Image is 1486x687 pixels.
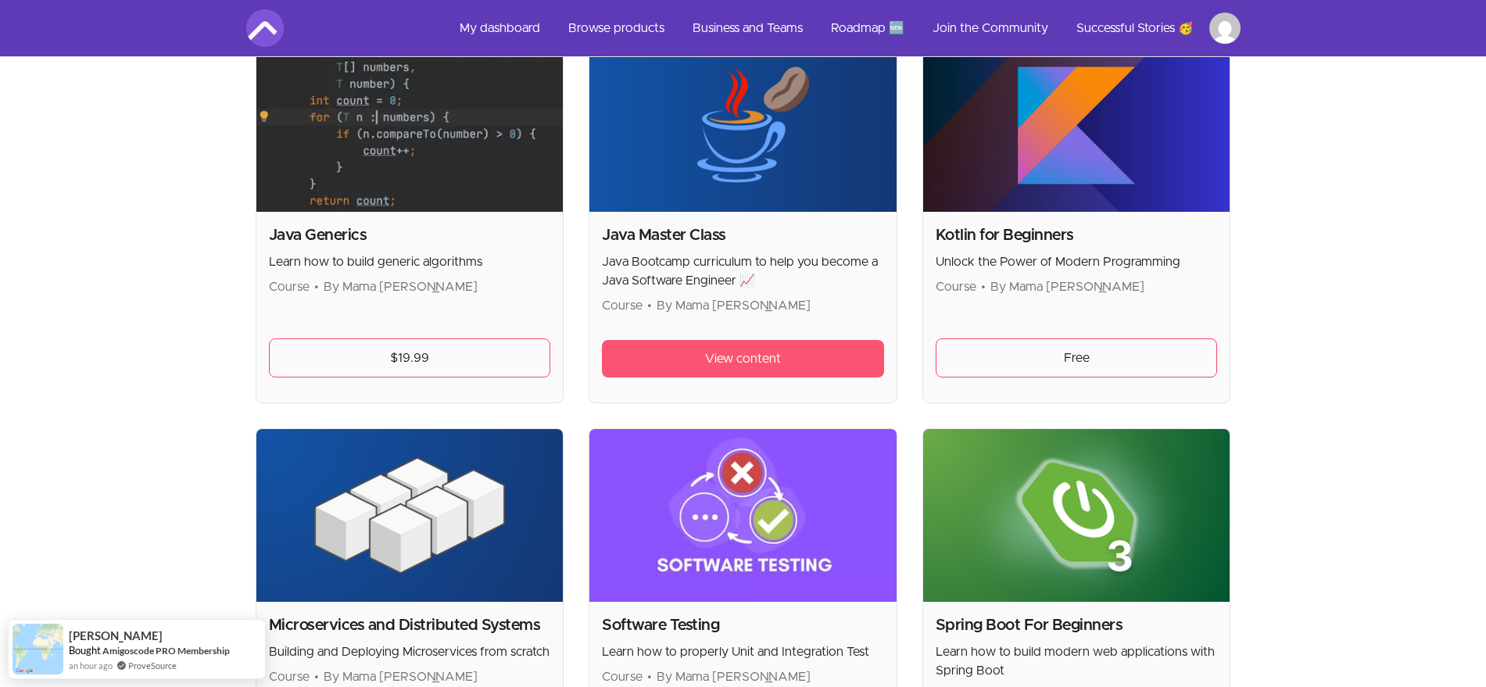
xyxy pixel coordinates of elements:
[818,9,917,47] a: Roadmap 🆕
[647,299,652,312] span: •
[324,671,478,683] span: By Mama [PERSON_NAME]
[269,252,551,271] p: Learn how to build generic algorithms
[556,9,677,47] a: Browse products
[69,629,163,642] span: [PERSON_NAME]
[314,671,319,683] span: •
[602,299,643,312] span: Course
[602,340,884,377] a: View content
[990,281,1144,293] span: By Mama [PERSON_NAME]
[602,642,884,661] p: Learn how to properly Unit and Integration Test
[69,644,101,657] span: Bought
[1064,9,1206,47] a: Successful Stories 🥳
[447,9,553,47] a: My dashboard
[324,281,478,293] span: By Mama [PERSON_NAME]
[602,614,884,636] h2: Software Testing
[256,39,564,212] img: Product image for Java Generics
[936,614,1218,636] h2: Spring Boot For Beginners
[589,39,897,212] img: Product image for Java Master Class
[981,281,986,293] span: •
[936,224,1218,246] h2: Kotlin for Beginners
[128,659,177,672] a: ProveSource
[102,645,230,657] a: Amigoscode PRO Membership
[602,252,884,290] p: Java Bootcamp curriculum to help you become a Java Software Engineer 📈
[936,252,1218,271] p: Unlock the Power of Modern Programming
[269,671,310,683] span: Course
[936,281,976,293] span: Course
[936,642,1218,680] p: Learn how to build modern web applications with Spring Boot
[69,659,113,672] span: an hour ago
[920,9,1061,47] a: Join the Community
[1209,13,1241,44] img: Profile image for Gabriel Grecu
[647,671,652,683] span: •
[657,671,811,683] span: By Mama [PERSON_NAME]
[680,9,815,47] a: Business and Teams
[923,39,1230,212] img: Product image for Kotlin for Beginners
[269,224,551,246] h2: Java Generics
[447,9,1241,47] nav: Main
[246,9,284,47] img: Amigoscode logo
[256,429,564,602] img: Product image for Microservices and Distributed Systems
[923,429,1230,602] img: Product image for Spring Boot For Beginners
[13,624,63,674] img: provesource social proof notification image
[269,281,310,293] span: Course
[936,338,1218,377] a: Free
[314,281,319,293] span: •
[269,614,551,636] h2: Microservices and Distributed Systems
[602,671,643,683] span: Course
[657,299,811,312] span: By Mama [PERSON_NAME]
[269,338,551,377] a: $19.99
[602,224,884,246] h2: Java Master Class
[589,429,897,602] img: Product image for Software Testing
[705,349,781,368] span: View content
[269,642,551,661] p: Building and Deploying Microservices from scratch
